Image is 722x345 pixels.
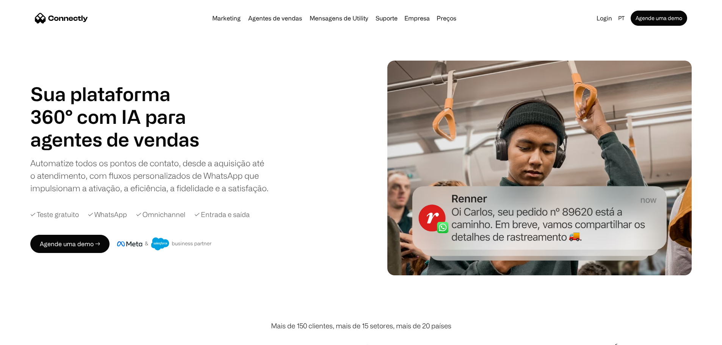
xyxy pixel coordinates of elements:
[402,13,432,23] div: Empresa
[117,237,212,250] img: Meta e crachá de parceiro de negócios do Salesforce.
[209,15,244,21] a: Marketing
[434,15,459,21] a: Preços
[30,235,110,253] a: Agende uma demo →
[373,15,401,21] a: Suporte
[30,128,205,151] div: carousel
[404,13,430,23] div: Empresa
[15,332,45,342] ul: Language list
[30,83,205,128] h1: Sua plataforma 360° com IA para
[594,13,615,23] a: Login
[8,331,45,342] aside: Language selected: Português (Brasil)
[194,209,250,220] div: ✓ Entrada e saída
[30,128,205,151] h1: agentes de vendas
[88,209,127,220] div: ✓ WhatsApp
[30,128,205,151] div: 1 of 4
[30,209,79,220] div: ✓ Teste gratuito
[615,13,629,23] div: pt
[307,15,371,21] a: Mensagens de Utility
[271,321,451,331] div: Mais de 150 clientes, mais de 15 setores, mais de 20 países
[631,11,687,26] a: Agende uma demo
[35,12,88,24] a: home
[618,13,625,23] div: pt
[30,157,269,194] div: Automatize todos os pontos de contato, desde a aquisição até o atendimento, com fluxos personaliz...
[245,15,305,21] a: Agentes de vendas
[136,209,185,220] div: ✓ Omnichannel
